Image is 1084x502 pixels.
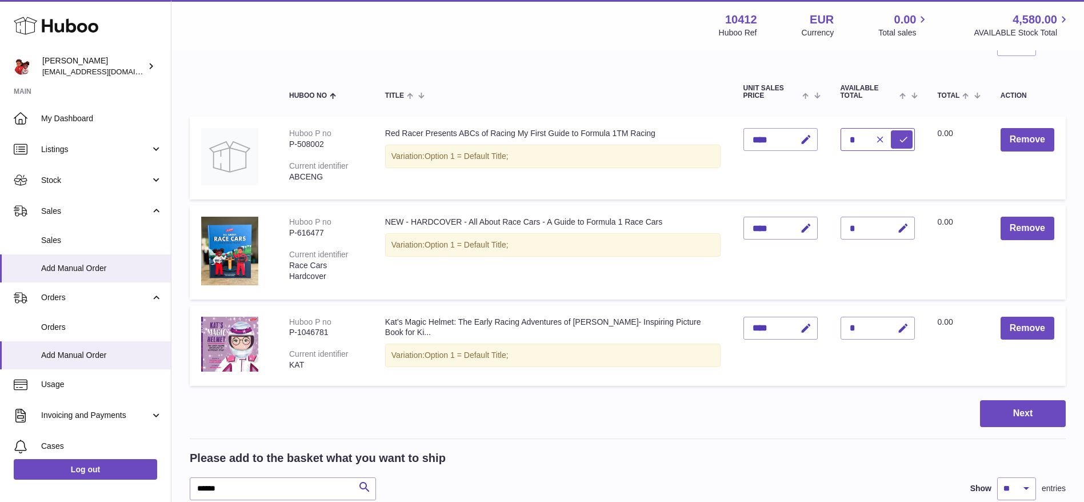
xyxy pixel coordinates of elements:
div: P-616477 [289,228,362,238]
span: Orders [41,292,150,303]
div: ABCENG [289,172,362,182]
span: Add Manual Order [41,350,162,361]
span: Cases [41,441,162,452]
span: Stock [41,175,150,186]
span: Invoicing and Payments [41,410,150,421]
span: 0.00 [938,317,953,326]
span: 0.00 [894,12,917,27]
img: internalAdmin-10412@internal.huboo.com [14,58,31,75]
img: NEW - HARDCOVER - All About Race Cars - A Guide to Formula 1 Race Cars [201,217,258,285]
span: 0.00 [938,217,953,226]
div: Variation: [385,233,721,257]
span: 4,580.00 [1013,12,1057,27]
h2: Please add to the basket what you want to ship [190,451,446,466]
button: Remove [1001,217,1054,240]
img: Red Racer Presents ABCs of Racing My First Guide to Formula 1TM Racing [201,128,258,185]
span: Option 1 = Default Title; [425,240,509,249]
span: Add Manual Order [41,263,162,274]
span: Option 1 = Default Title; [425,350,509,360]
a: Log out [14,459,157,480]
div: Current identifier [289,349,349,358]
div: KAT [289,360,362,370]
div: [PERSON_NAME] [42,55,145,77]
div: Currency [802,27,834,38]
span: entries [1042,483,1066,494]
span: Usage [41,379,162,390]
div: Race Cars Hardcover [289,260,362,282]
div: Variation: [385,344,721,367]
div: Current identifier [289,250,349,259]
a: 4,580.00 AVAILABLE Stock Total [974,12,1070,38]
button: Remove [1001,128,1054,152]
td: Kat’s Magic Helmet: The Early Racing Adventures of [PERSON_NAME]- Inspiring Picture Book for Ki... [374,305,732,387]
label: Show [970,483,991,494]
span: My Dashboard [41,113,162,124]
div: Current identifier [289,161,349,170]
span: AVAILABLE Total [841,85,897,99]
div: Huboo Ref [719,27,757,38]
span: Orders [41,322,162,333]
div: Huboo P no [289,317,331,326]
span: Listings [41,144,150,155]
span: [EMAIL_ADDRESS][DOMAIN_NAME] [42,67,168,76]
span: Unit Sales Price [743,85,800,99]
div: Variation: [385,145,721,168]
span: Option 1 = Default Title; [425,152,509,161]
span: Total sales [878,27,929,38]
span: AVAILABLE Stock Total [974,27,1070,38]
span: Total [938,92,960,99]
td: Red Racer Presents ABCs of Racing My First Guide to Formula 1TM Racing [374,117,732,200]
div: Huboo P no [289,129,331,138]
strong: 10412 [725,12,757,27]
div: Action [1001,92,1054,99]
img: Kat’s Magic Helmet: The Early Racing Adventures of Katherine Legge- Inspiring Picture Book for Ki... [201,317,258,372]
strong: EUR [810,12,834,27]
button: Remove [1001,317,1054,340]
span: Sales [41,206,150,217]
div: P-508002 [289,139,362,150]
div: P-1046781 [289,327,362,338]
td: NEW - HARDCOVER - All About Race Cars - A Guide to Formula 1 Race Cars [374,205,732,300]
div: Huboo P no [289,217,331,226]
span: Sales [41,235,162,246]
span: 0.00 [938,129,953,138]
button: Next [980,400,1066,427]
span: Huboo no [289,92,327,99]
span: Title [385,92,404,99]
a: 0.00 Total sales [878,12,929,38]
